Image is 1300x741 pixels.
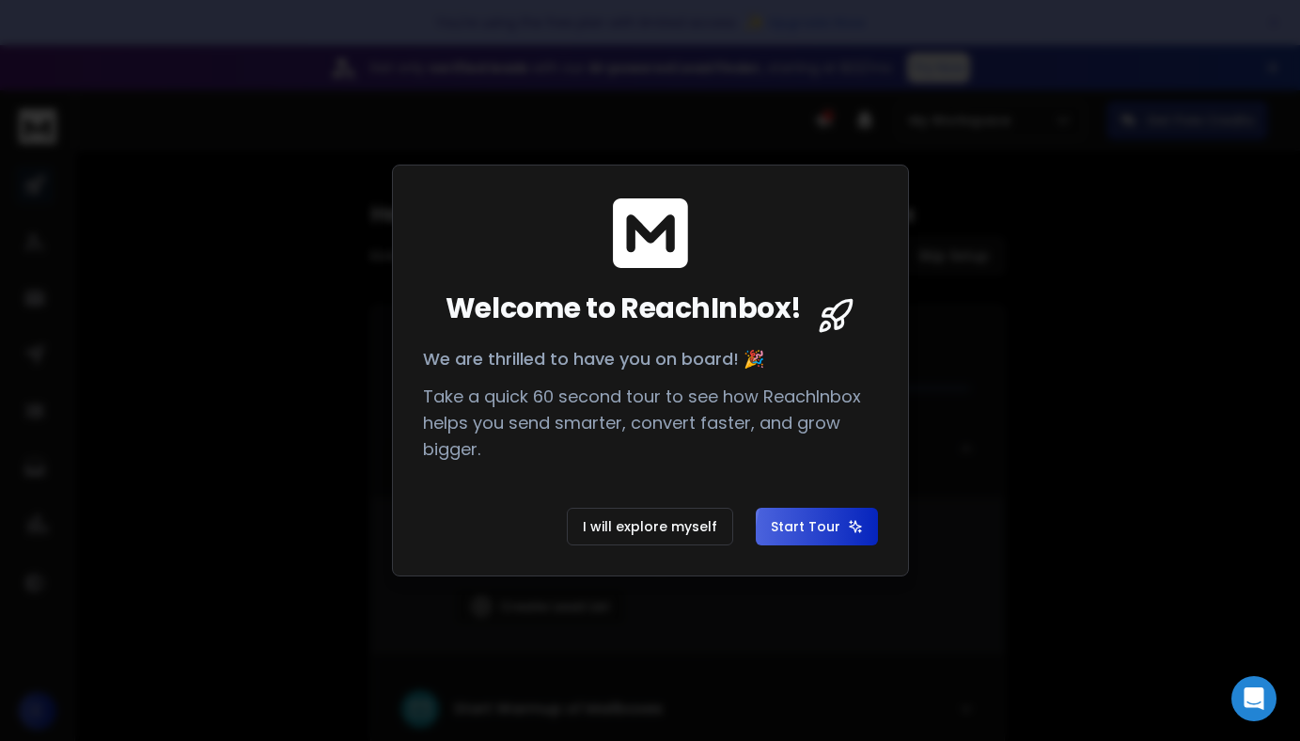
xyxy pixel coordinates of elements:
span: Start Tour [771,517,863,536]
p: We are thrilled to have you on board! 🎉 [423,346,878,372]
div: Open Intercom Messenger [1231,676,1277,721]
button: Start Tour [756,508,878,545]
button: I will explore myself [567,508,733,545]
p: Take a quick 60 second tour to see how ReachInbox helps you send smarter, convert faster, and gro... [423,384,878,463]
span: Welcome to ReachInbox! [446,292,802,325]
